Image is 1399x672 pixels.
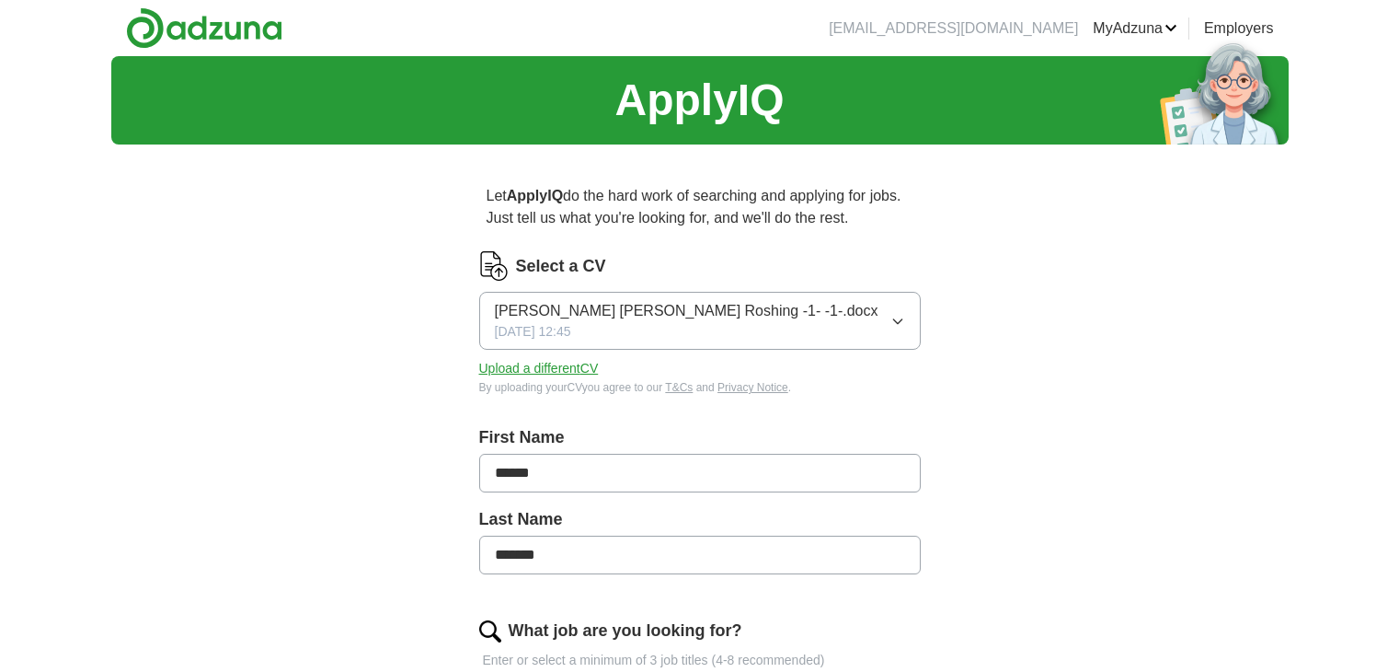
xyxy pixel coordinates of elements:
label: Last Name [479,507,921,532]
label: First Name [479,425,921,450]
span: [DATE] 12:45 [495,322,571,342]
a: MyAdzuna [1093,17,1177,40]
label: Select a CV [516,254,606,279]
p: Let do the hard work of searching and applying for jobs. Just tell us what you're looking for, an... [479,178,921,237]
li: [EMAIL_ADDRESS][DOMAIN_NAME] [829,17,1078,40]
strong: ApplyIQ [507,188,563,203]
span: [PERSON_NAME] [PERSON_NAME] Roshing -1- -1-.docx [495,300,878,322]
p: Enter or select a minimum of 3 job titles (4-8 recommended) [479,651,921,670]
button: [PERSON_NAME] [PERSON_NAME] Roshing -1- -1-.docx[DATE] 12:45 [479,292,921,350]
a: T&Cs [665,381,693,394]
a: Employers [1204,17,1274,40]
h1: ApplyIQ [614,67,784,133]
label: What job are you looking for? [509,619,742,643]
button: Upload a differentCV [479,359,599,378]
img: search.png [479,620,501,643]
img: Adzuna logo [126,7,282,49]
div: By uploading your CV you agree to our and . [479,379,921,396]
a: Privacy Notice [717,381,788,394]
img: CV Icon [479,251,509,281]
